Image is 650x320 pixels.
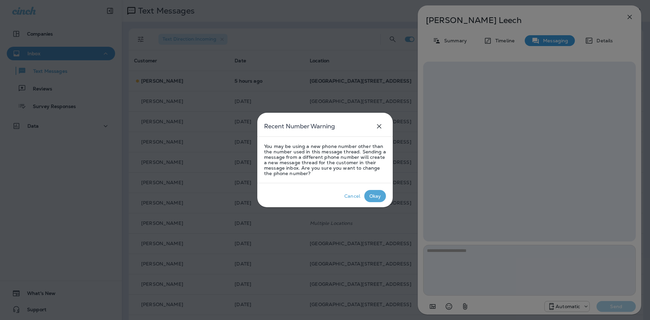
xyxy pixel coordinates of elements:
[344,193,360,199] div: Cancel
[340,190,364,202] button: Cancel
[364,190,386,202] button: Okay
[264,144,386,176] p: You may be using a new phone number other than the number used in this message thread. Sending a ...
[369,193,381,199] div: Okay
[372,120,386,133] button: close
[264,121,335,132] h5: Recent Number Warning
